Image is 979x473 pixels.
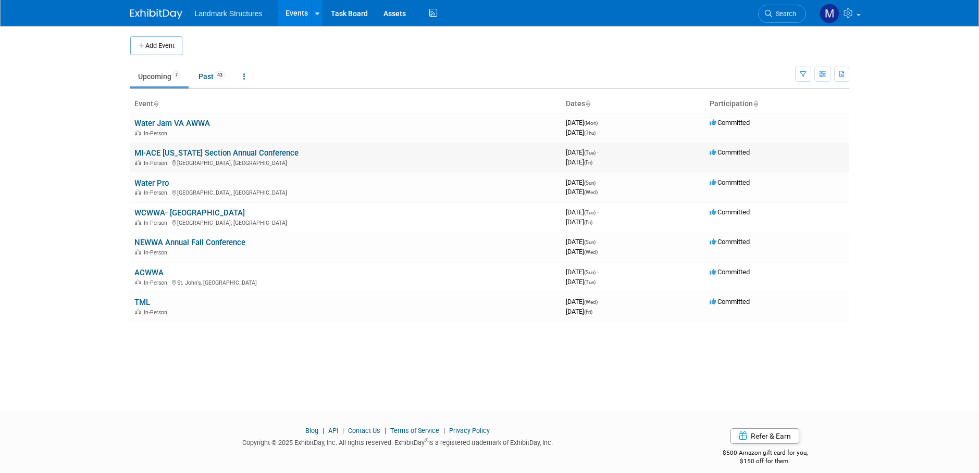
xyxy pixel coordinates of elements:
a: WCWWA- [GEOGRAPHIC_DATA] [134,208,245,218]
sup: ® [425,438,428,443]
a: Upcoming7 [130,67,189,86]
span: - [597,178,599,186]
th: Dates [562,95,705,113]
span: In-Person [144,309,170,316]
span: Committed [710,268,750,276]
span: (Sun) [584,239,596,245]
span: Landmark Structures [195,9,263,18]
span: (Sun) [584,270,596,275]
span: - [597,268,599,276]
span: - [599,298,601,305]
span: (Fri) [584,309,592,315]
div: [GEOGRAPHIC_DATA], [GEOGRAPHIC_DATA] [134,188,557,196]
span: [DATE] [566,148,599,156]
a: Water Jam VA AWWA [134,119,210,128]
a: NEWWA Annual Fall Conference [134,238,245,247]
a: Privacy Policy [449,427,490,434]
span: [DATE] [566,218,592,226]
img: In-Person Event [135,130,141,135]
span: [DATE] [566,308,592,315]
span: (Mon) [584,120,598,126]
span: [DATE] [566,119,601,126]
span: Committed [710,208,750,216]
a: MI-ACE [US_STATE] Section Annual Conference [134,148,299,158]
span: [DATE] [566,188,598,196]
span: (Wed) [584,299,598,305]
span: In-Person [144,249,170,256]
img: In-Person Event [135,220,141,225]
a: API [328,427,338,434]
span: - [597,148,599,156]
span: In-Person [144,130,170,137]
span: | [320,427,327,434]
span: | [340,427,346,434]
img: In-Person Event [135,160,141,165]
span: In-Person [144,220,170,226]
a: Terms of Service [390,427,439,434]
a: Search [758,5,806,23]
span: In-Person [144,160,170,167]
img: In-Person Event [135,249,141,254]
span: | [441,427,448,434]
span: [DATE] [566,208,599,216]
div: Copyright © 2025 ExhibitDay, Inc. All rights reserved. ExhibitDay is a registered trademark of Ex... [130,436,666,448]
a: TML [134,298,150,307]
span: [DATE] [566,129,596,136]
div: [GEOGRAPHIC_DATA], [GEOGRAPHIC_DATA] [134,218,557,226]
th: Participation [705,95,849,113]
span: [DATE] [566,278,596,286]
div: [GEOGRAPHIC_DATA], [GEOGRAPHIC_DATA] [134,158,557,167]
div: St. John's, [GEOGRAPHIC_DATA] [134,278,557,286]
a: Sort by Start Date [585,99,590,108]
span: 43 [214,71,226,79]
span: (Tue) [584,210,596,215]
span: 7 [172,71,181,79]
span: (Tue) [584,150,596,156]
span: - [597,238,599,246]
a: Contact Us [348,427,380,434]
span: [DATE] [566,268,599,276]
span: (Fri) [584,220,592,225]
span: In-Person [144,279,170,286]
span: [DATE] [566,298,601,305]
span: (Wed) [584,189,598,195]
span: In-Person [144,189,170,196]
span: [DATE] [566,238,599,246]
a: Sort by Event Name [153,99,158,108]
span: (Thu) [584,130,596,136]
a: Sort by Participation Type [753,99,758,108]
a: Water Pro [134,178,169,188]
th: Event [130,95,562,113]
span: (Wed) [584,249,598,255]
span: Committed [710,178,750,186]
a: Past43 [191,67,233,86]
img: In-Person Event [135,189,141,195]
div: $500 Amazon gift card for you, [681,442,849,466]
div: $150 off for them. [681,457,849,466]
img: In-Person Event [135,279,141,285]
span: Search [772,10,796,18]
span: | [382,427,389,434]
span: Committed [710,148,750,156]
span: [DATE] [566,178,599,186]
span: - [597,208,599,216]
span: (Fri) [584,160,592,165]
a: Refer & Earn [730,428,799,444]
img: Maryann Tijerina [820,4,839,23]
button: Add Event [130,36,182,55]
span: (Sun) [584,180,596,186]
span: Committed [710,298,750,305]
a: Blog [305,427,318,434]
img: ExhibitDay [130,9,182,19]
span: - [599,119,601,126]
img: In-Person Event [135,309,141,314]
a: ACWWA [134,268,164,277]
span: (Tue) [584,279,596,285]
span: Committed [710,119,750,126]
span: [DATE] [566,248,598,255]
span: Committed [710,238,750,246]
span: [DATE] [566,158,592,166]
